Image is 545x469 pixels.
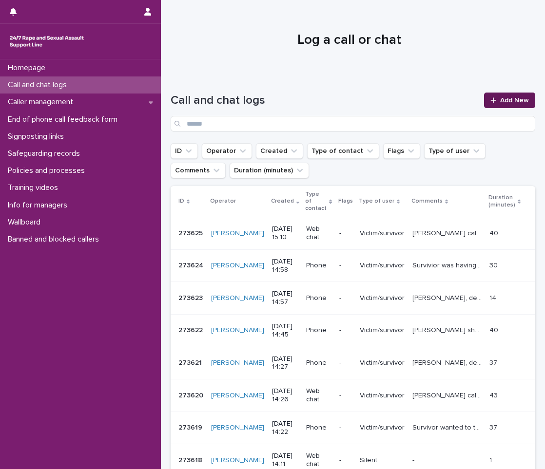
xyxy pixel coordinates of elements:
p: Caller shared they were raped in the past and experienced assault by penetration. Talked about th... [412,324,484,335]
p: Banned and blocked callers [4,235,107,244]
p: 273625 [178,227,205,238]
p: - [339,359,352,367]
p: [DATE] 14:26 [272,387,298,404]
p: Wallboard [4,218,48,227]
p: 273623 [178,292,205,302]
p: 37 [489,422,499,432]
tr: 273621273621 [PERSON_NAME] [DATE] 14:27Phone-Victim/survivor[PERSON_NAME], described experiencing... [171,347,536,379]
p: Phone [306,424,331,432]
p: Dan, described experiences of sexual violence, explored thoughts and operator gave emotional supp... [412,292,484,302]
p: End of phone call feedback form [4,115,125,124]
p: Call and chat logs [4,80,75,90]
p: Flags [338,196,353,206]
p: Victim/survivor [360,359,405,367]
button: Type of user [424,143,486,159]
p: 273624 [178,260,205,270]
p: Kimberley called via webchat - disclosed that last night her boyfriend wanted anal sex - she did ... [412,227,484,238]
p: Vanessa called via webchat - survivor of rape by her boyfriend. Vanessa engaged in the CJS and pe... [412,390,484,400]
p: - [339,392,352,400]
button: Duration (minutes) [230,163,309,178]
p: Homepage [4,63,53,73]
div: Search [171,116,535,131]
p: [DATE] 14:22 [272,420,298,436]
a: [PERSON_NAME] [211,456,264,465]
p: - [339,456,352,465]
span: Add New [500,97,529,104]
p: [DATE] 14:27 [272,355,298,372]
h1: Call and chat logs [171,94,478,108]
img: rhQMoQhaT3yELyF149Cw [8,32,86,51]
p: 1 [489,454,494,465]
p: Phone [306,359,331,367]
p: Victim/survivor [360,262,405,270]
p: Comments [411,196,443,206]
p: Victim/survivor [360,392,405,400]
p: 40 [489,324,500,335]
p: 273620 [178,390,205,400]
button: Operator [202,143,252,159]
button: Type of contact [307,143,379,159]
p: 273622 [178,324,205,335]
p: 43 [489,390,500,400]
tr: 273624273624 [PERSON_NAME] [DATE] 14:58Phone-Victim/survivorSurvivior was having flashbacks, did ... [171,249,536,282]
p: Victim/survivor [360,229,405,238]
p: [DATE] 14:57 [272,290,298,306]
p: Policies and processes [4,166,93,175]
p: Duration (minutes) [488,192,515,210]
h1: Log a call or chat [171,32,528,49]
p: Operator [210,196,236,206]
a: [PERSON_NAME] [211,294,264,302]
tr: 273620273620 [PERSON_NAME] [DATE] 14:26Web chat-Victim/survivor[PERSON_NAME] called via webchat -... [171,379,536,412]
a: [PERSON_NAME] [211,359,264,367]
p: Type of contact [305,189,327,214]
p: - [339,424,352,432]
p: Catherine, described experiencing sexual violence perpetrated by their husband, explored thoughts... [412,357,484,367]
p: ID [178,196,184,206]
p: Web chat [306,225,331,242]
button: Flags [383,143,420,159]
p: Safeguarding records [4,149,88,158]
a: [PERSON_NAME] [211,326,264,335]
p: 273618 [178,454,204,465]
p: 273621 [178,357,204,367]
button: ID [171,143,198,159]
p: Web chat [306,452,331,469]
a: [PERSON_NAME] [211,424,264,432]
p: Signposting links [4,132,72,141]
p: Survivor wanted to talk about impact of abuse. Had flashbacks/panic attacks so we did grounding/b... [412,422,484,432]
p: Victim/survivor [360,424,405,432]
p: - [339,294,352,302]
p: Phone [306,294,331,302]
p: 14 [489,292,498,302]
p: [DATE] 14:11 [272,452,298,469]
tr: 273619273619 [PERSON_NAME] [DATE] 14:22Phone-Victim/survivorSurvivor wanted to talk about impact ... [171,412,536,444]
p: 273619 [178,422,204,432]
p: Web chat [306,387,331,404]
p: Type of user [359,196,394,206]
a: [PERSON_NAME] [211,229,264,238]
p: - [339,229,352,238]
button: Comments [171,163,226,178]
p: [DATE] 14:58 [272,258,298,274]
a: Add New [484,93,535,108]
p: 30 [489,260,500,270]
p: - [412,454,416,465]
p: 40 [489,227,500,238]
p: - [339,262,352,270]
tr: 273625273625 [PERSON_NAME] [DATE] 15:10Web chat-Victim/survivor[PERSON_NAME] called via webchat -... [171,217,536,250]
p: Silent [360,456,405,465]
tr: 273623273623 [PERSON_NAME] [DATE] 14:57Phone-Victim/survivor[PERSON_NAME], described experiences ... [171,282,536,315]
p: Caller management [4,97,81,107]
p: [DATE] 15:10 [272,225,298,242]
p: Victim/survivor [360,294,405,302]
p: Created [271,196,294,206]
button: Created [256,143,303,159]
p: Phone [306,262,331,270]
p: [DATE] 14:45 [272,322,298,339]
a: [PERSON_NAME] [211,262,264,270]
tr: 273622273622 [PERSON_NAME] [DATE] 14:45Phone-Victim/survivor[PERSON_NAME] shared they were raped ... [171,314,536,347]
p: Survivior was having flashbacks, did some grounding together [412,260,484,270]
a: [PERSON_NAME] [211,392,264,400]
p: Victim/survivor [360,326,405,335]
p: - [339,326,352,335]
